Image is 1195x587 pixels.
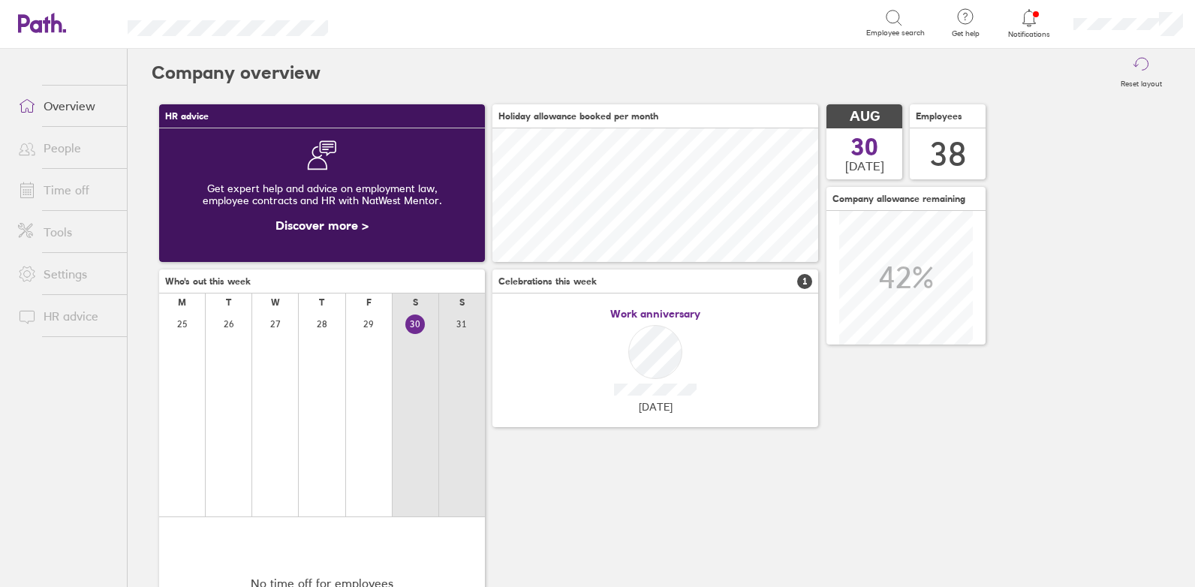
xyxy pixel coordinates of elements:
[845,159,884,173] span: [DATE]
[413,297,418,308] div: S
[366,297,372,308] div: F
[6,175,127,205] a: Time off
[369,16,407,29] div: Search
[165,111,209,122] span: HR advice
[178,297,186,308] div: M
[6,217,127,247] a: Tools
[851,135,878,159] span: 30
[1112,49,1171,97] button: Reset layout
[6,91,127,121] a: Overview
[275,218,369,233] a: Discover more >
[152,49,321,97] h2: Company overview
[6,301,127,331] a: HR advice
[866,29,925,38] span: Employee search
[610,308,700,320] span: Work anniversary
[319,297,324,308] div: T
[171,170,473,218] div: Get expert help and advice on employment law, employee contracts and HR with NatWest Mentor.
[797,274,812,289] span: 1
[6,259,127,289] a: Settings
[226,297,231,308] div: T
[6,133,127,163] a: People
[1005,8,1054,39] a: Notifications
[941,29,990,38] span: Get help
[1005,30,1054,39] span: Notifications
[498,111,658,122] span: Holiday allowance booked per month
[165,276,251,287] span: Who's out this week
[850,109,880,125] span: AUG
[832,194,965,204] span: Company allowance remaining
[271,297,280,308] div: W
[498,276,597,287] span: Celebrations this week
[459,297,465,308] div: S
[916,111,962,122] span: Employees
[639,401,673,413] span: [DATE]
[930,135,966,173] div: 38
[1112,75,1171,89] label: Reset layout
